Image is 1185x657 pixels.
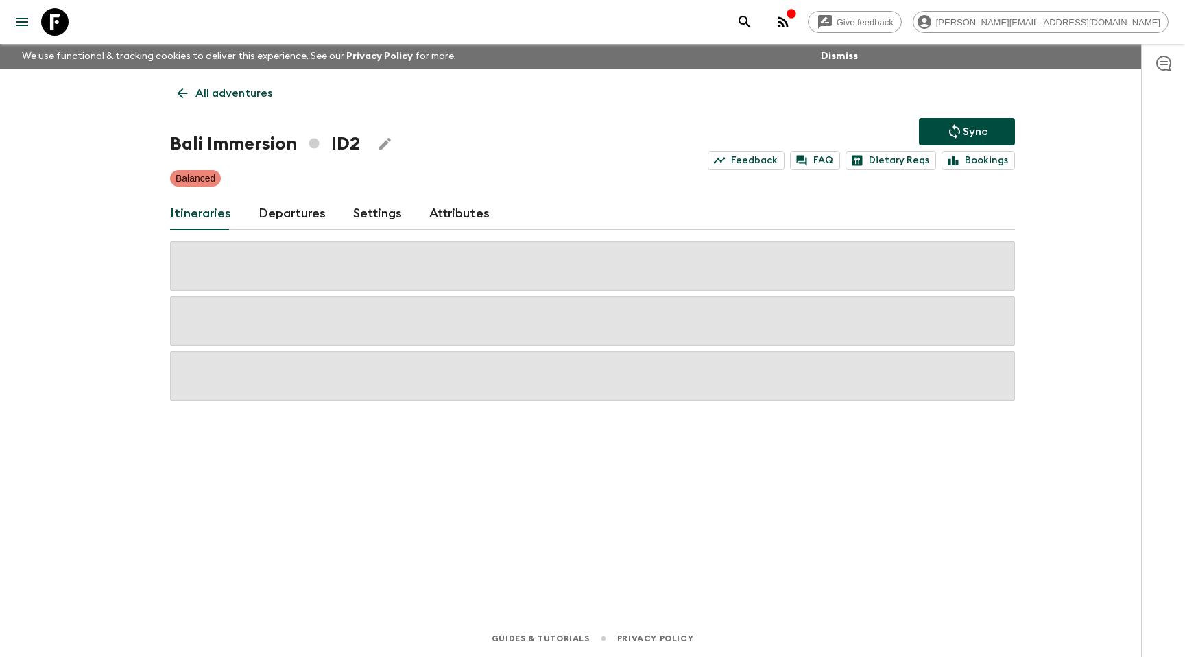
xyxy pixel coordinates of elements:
a: Itineraries [170,198,231,230]
button: Edit Adventure Title [371,130,398,158]
a: Guides & Tutorials [492,631,590,646]
p: Balanced [176,171,215,185]
button: Dismiss [817,47,861,66]
a: Attributes [429,198,490,230]
p: All adventures [195,85,272,101]
button: search adventures [731,8,758,36]
a: Departures [259,198,326,230]
span: [PERSON_NAME][EMAIL_ADDRESS][DOMAIN_NAME] [929,17,1168,27]
h1: Bali Immersion ID2 [170,130,360,158]
a: Privacy Policy [617,631,693,646]
a: Feedback [708,151,785,170]
a: FAQ [790,151,840,170]
a: Bookings [942,151,1015,170]
span: Give feedback [829,17,901,27]
a: Dietary Reqs [846,151,936,170]
p: We use functional & tracking cookies to deliver this experience. See our for more. [16,44,462,69]
div: [PERSON_NAME][EMAIL_ADDRESS][DOMAIN_NAME] [913,11,1169,33]
a: Privacy Policy [346,51,413,61]
a: All adventures [170,80,280,107]
a: Settings [353,198,402,230]
p: Sync [963,123,987,140]
a: Give feedback [808,11,902,33]
button: Sync adventure departures to the booking engine [919,118,1015,145]
button: menu [8,8,36,36]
